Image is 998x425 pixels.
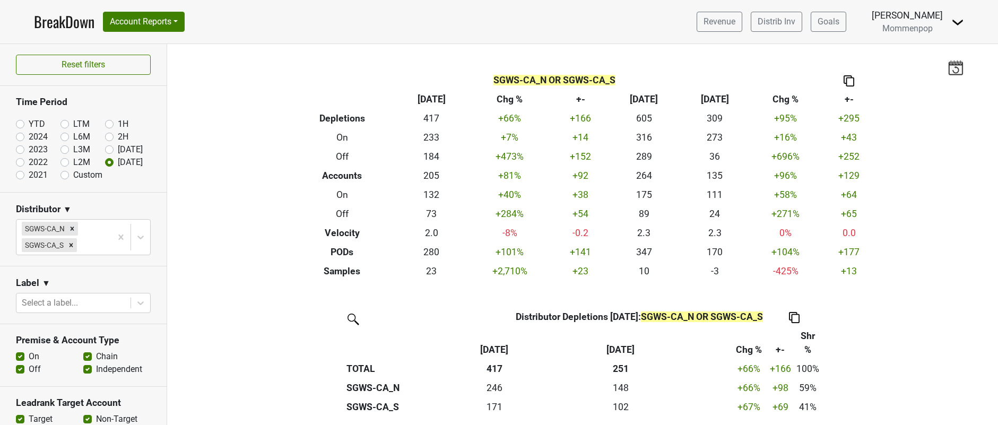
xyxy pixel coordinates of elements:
td: +64 [821,185,877,204]
td: 171.136 [478,398,511,417]
th: &nbsp;: activate to sort column ascending [344,326,478,359]
th: [DATE] [609,90,679,109]
td: +66 % [730,379,767,398]
td: +152 [552,147,609,166]
label: 1H [118,118,128,131]
td: 605 [609,109,679,128]
h3: Label [16,277,39,289]
td: +7 % [467,128,552,147]
label: Chain [96,350,118,363]
th: SGWS-CA_N [344,379,478,398]
th: Chg %: activate to sort column ascending [730,326,767,359]
td: +101 % [467,242,552,262]
span: ▼ [42,277,50,290]
th: Accounts [288,166,396,185]
th: 102.365 [511,398,730,417]
td: 23 [396,262,467,281]
th: Off [288,147,396,166]
td: 316 [609,128,679,147]
th: 148.259 [511,379,730,398]
td: 309 [679,109,750,128]
div: +98 [770,381,791,395]
td: 2.3 [679,223,750,242]
td: 280 [396,242,467,262]
td: 233 [396,128,467,147]
button: Account Reports [103,12,185,32]
td: +65 [821,204,877,223]
span: +166 [770,363,791,374]
td: 36 [679,147,750,166]
div: SGWS-CA_S [22,238,65,252]
div: 102 [514,400,727,414]
h3: Leadrank Target Account [16,397,151,409]
th: Chg % [467,90,552,109]
label: LTM [73,118,90,131]
td: +104 % [750,242,821,262]
h3: Time Period [16,97,151,108]
th: +- [821,90,877,109]
td: +14 [552,128,609,147]
td: +95 % [750,109,821,128]
td: +81 % [467,166,552,185]
label: Off [29,363,41,376]
td: 100% [794,360,822,379]
td: +67 % [730,398,767,417]
th: +- [552,90,609,109]
h3: Distributor [16,204,60,215]
img: filter [344,310,361,327]
td: 417 [396,109,467,128]
td: 0 % [750,223,821,242]
label: 2023 [29,143,48,156]
td: 205 [396,166,467,185]
td: 184 [396,147,467,166]
th: 417 [478,360,511,379]
img: Copy to clipboard [789,312,800,323]
span: ▼ [63,203,72,216]
label: L3M [73,143,90,156]
td: 264 [609,166,679,185]
th: Depletions [288,109,396,128]
td: +166 [552,109,609,128]
span: SGWS-CA_N OR SGWS-CA_S [641,311,763,322]
div: 246 [480,381,509,395]
th: Shr %: activate to sort column ascending [794,326,822,359]
img: last_updated_date [948,60,964,75]
td: +58 % [750,185,821,204]
a: BreakDown [34,11,94,33]
td: -3 [679,262,750,281]
th: SGWS-CA_S [344,398,478,417]
td: 132 [396,185,467,204]
a: Distrib Inv [751,12,802,32]
th: Off [288,204,396,223]
td: +271 % [750,204,821,223]
th: Samples [288,262,396,281]
label: [DATE] [118,143,143,156]
td: -8 % [467,223,552,242]
label: L6M [73,131,90,143]
td: +16 % [750,128,821,147]
td: 273 [679,128,750,147]
td: +38 [552,185,609,204]
td: 41% [794,398,822,417]
th: 251 [511,360,730,379]
td: +177 [821,242,877,262]
label: 2021 [29,169,48,181]
td: 170 [679,242,750,262]
label: 2H [118,131,128,143]
label: L2M [73,156,90,169]
th: Velocity [288,223,396,242]
th: On [288,185,396,204]
div: [PERSON_NAME] [872,8,943,22]
td: +295 [821,109,877,128]
div: +69 [770,400,791,414]
td: +96 % [750,166,821,185]
td: +40 % [467,185,552,204]
td: 0.0 [821,223,877,242]
td: 59% [794,379,822,398]
td: +696 % [750,147,821,166]
td: +252 [821,147,877,166]
span: SGWS-CA_N OR SGWS-CA_S [493,75,615,85]
label: 2022 [29,156,48,169]
div: Remove SGWS-CA_S [65,238,77,252]
td: +2,710 % [467,262,552,281]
